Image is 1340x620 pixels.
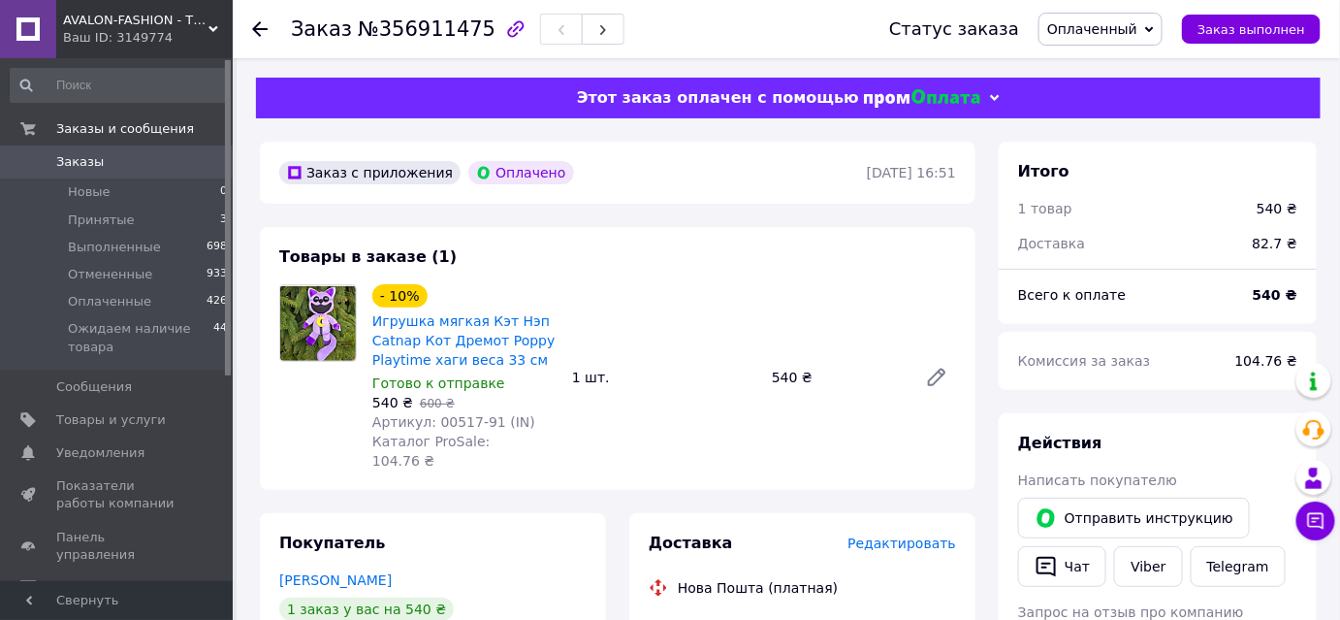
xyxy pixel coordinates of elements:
span: Редактировать [847,536,956,551]
div: - 10% [372,284,428,308]
div: Статус заказа [889,19,1019,39]
input: Поиск [10,68,229,103]
span: Сообщения [56,378,132,396]
span: Всего к оплате [1018,287,1126,303]
span: Принятые [68,212,135,229]
span: Этот заказ оплачен с помощью [577,88,859,107]
img: Игрушка мягкая Кэт Нэп Catnap Кот Дремот Poppy Playtime хаги веса 33 см [280,286,356,361]
div: 82.7 ₴ [1241,222,1309,265]
time: [DATE] 16:51 [867,165,956,180]
span: №356911475 [358,17,495,41]
span: Заказы и сообщения [56,120,194,138]
span: 3 [220,212,227,229]
span: Ожидаем наличие товара [68,320,213,355]
span: Итого [1018,162,1069,180]
b: 540 ₴ [1253,287,1297,303]
span: Отмененные [68,266,152,283]
button: Заказ выполнен [1182,15,1321,44]
div: 540 ₴ [1257,199,1297,218]
span: Отзывы [56,579,108,597]
a: Telegram [1191,546,1286,587]
a: Viber [1114,546,1182,587]
span: Доставка [1018,236,1085,251]
span: Выполненные [68,239,161,256]
span: AVALON-FASHION - ТІЛЬКИ КОРИСНИЙ ШОПІНГ ! [63,12,208,29]
span: 426 [207,293,227,310]
span: 933 [207,266,227,283]
a: [PERSON_NAME] [279,572,392,588]
span: 540 ₴ [372,395,413,410]
div: Оплачено [468,161,573,184]
span: Доставка [649,534,733,552]
span: Действия [1018,434,1102,452]
span: 0 [220,183,227,201]
span: Запрос на отзыв про компанию [1018,604,1244,620]
span: 600 ₴ [420,397,455,410]
span: Товары и услуги [56,411,166,429]
span: 104.76 ₴ [1235,353,1297,369]
span: Каталог ProSale: 104.76 ₴ [372,434,490,469]
span: Комиссия за заказ [1018,353,1151,369]
span: Оплаченные [68,293,151,310]
span: Написать покупателю [1018,473,1177,488]
img: evopay logo [864,89,980,108]
div: Ваш ID: 3149774 [63,29,233,47]
div: 1 шт. [564,364,764,391]
span: 698 [207,239,227,256]
span: Оплаченный [1047,21,1137,37]
span: 44 [213,320,227,355]
button: Чат с покупателем [1296,502,1335,540]
span: Новые [68,183,111,201]
button: Чат [1018,546,1106,587]
span: Готово к отправке [372,375,505,391]
div: Вернуться назад [252,19,268,39]
span: Заказы [56,153,104,171]
span: Заказ [291,17,352,41]
div: Заказ с приложения [279,161,461,184]
span: Показатели работы компании [56,477,179,512]
div: Нова Пошта (платная) [673,578,843,598]
span: Уведомления [56,444,144,462]
span: Панель управления [56,529,179,564]
a: Игрушка мягкая Кэт Нэп Catnap Кот Дремот Poppy Playtime хаги веса 33 см [372,313,555,368]
button: Отправить инструкцию [1018,498,1250,538]
span: 1 товар [1018,201,1072,216]
span: Товары в заказе (1) [279,247,457,266]
span: Покупатель [279,534,385,552]
a: Редактировать [917,358,956,397]
span: Артикул: 00517-91 (IN) [372,414,535,430]
span: Заказ выполнен [1197,22,1305,37]
div: 540 ₴ [764,364,909,391]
